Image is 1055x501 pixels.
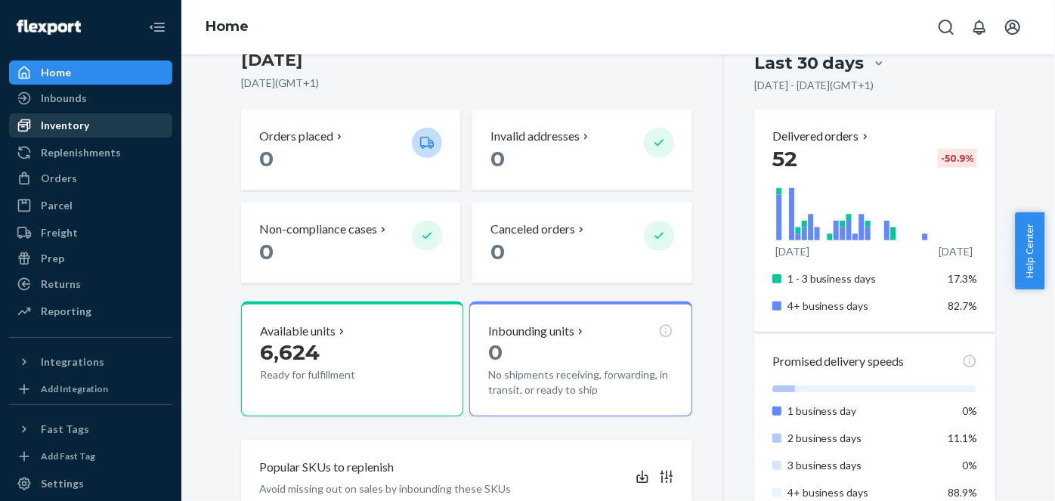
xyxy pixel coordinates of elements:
a: Add Fast Tag [9,447,172,465]
p: 4+ business days [787,485,936,500]
span: 0 [259,239,274,264]
p: Canceled orders [490,221,575,238]
p: Ready for fulfillment [260,367,400,382]
button: Fast Tags [9,417,172,441]
span: 82.7% [948,299,977,312]
p: 3 business days [787,458,936,473]
p: Avoid missing out on sales by inbounding these SKUs [259,481,511,496]
p: 4+ business days [787,298,936,314]
button: Canceled orders 0 [472,203,691,283]
span: 0 [488,339,503,365]
p: [DATE] - [DATE] ( GMT+1 ) [754,78,874,93]
div: Inbounds [41,91,87,106]
span: 52 [772,146,797,172]
div: Last 30 days [754,51,865,75]
p: 2 business days [787,431,936,446]
p: No shipments receiving, forwarding, in transit, or ready to ship [488,367,673,397]
div: Inventory [41,118,89,133]
div: Orders [41,171,77,186]
span: 0 [490,146,505,172]
p: Non-compliance cases [259,221,377,238]
p: Orders placed [259,128,333,145]
p: Inbounding units [488,323,574,340]
div: Settings [41,476,84,491]
p: Promised delivery speeds [772,353,905,370]
span: 0 [490,239,505,264]
a: Reporting [9,299,172,323]
a: Returns [9,272,172,296]
a: Home [206,18,249,35]
button: Inbounding units0No shipments receiving, forwarding, in transit, or ready to ship [469,302,691,416]
span: 0% [962,404,977,417]
div: -50.9 % [938,149,977,168]
div: Freight [41,225,78,240]
a: Home [9,60,172,85]
button: Integrations [9,350,172,374]
button: Orders placed 0 [241,110,460,190]
div: Reporting [41,304,91,319]
div: Home [41,65,71,80]
button: Help Center [1015,212,1044,289]
a: Inbounds [9,86,172,110]
button: Open notifications [964,12,995,42]
a: Replenishments [9,141,172,165]
a: Freight [9,221,172,245]
a: Settings [9,472,172,496]
div: Returns [41,277,81,292]
p: [DATE] [775,244,809,259]
div: Integrations [41,354,104,370]
div: Prep [41,251,64,266]
div: Add Fast Tag [41,450,95,462]
span: 0 [259,146,274,172]
span: 88.9% [948,486,977,499]
a: Add Integration [9,380,172,398]
button: Invalid addresses 0 [472,110,691,190]
div: Add Integration [41,382,108,395]
h3: [DATE] [241,48,692,73]
p: Popular SKUs to replenish [259,459,394,476]
p: Available units [260,323,336,340]
a: Parcel [9,193,172,218]
p: [DATE] [939,244,973,259]
a: Inventory [9,113,172,138]
div: Fast Tags [41,422,89,437]
a: Prep [9,246,172,271]
img: Flexport logo [17,20,81,35]
button: Available units6,624Ready for fulfillment [241,302,463,416]
button: Open account menu [998,12,1028,42]
span: 11.1% [948,431,977,444]
button: Delivered orders [772,128,871,145]
span: 17.3% [948,272,977,285]
button: Open Search Box [931,12,961,42]
a: Orders [9,166,172,190]
p: 1 - 3 business days [787,271,936,286]
p: [DATE] ( GMT+1 ) [241,76,692,91]
button: Close Navigation [142,12,172,42]
button: Non-compliance cases 0 [241,203,460,283]
span: 6,624 [260,339,320,365]
div: Parcel [41,198,73,213]
ol: breadcrumbs [193,5,261,49]
p: Invalid addresses [490,128,580,145]
span: 0% [962,459,977,472]
div: Replenishments [41,145,121,160]
p: 1 business day [787,404,936,419]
